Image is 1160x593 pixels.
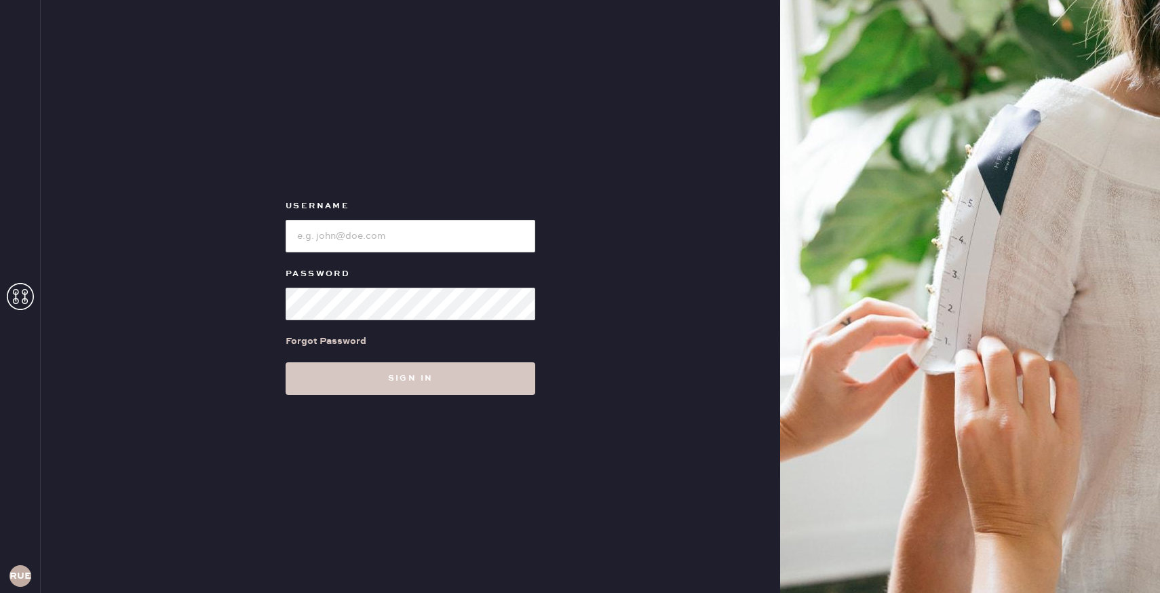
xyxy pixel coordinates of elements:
[286,220,535,252] input: e.g. john@doe.com
[286,362,535,395] button: Sign in
[286,334,366,349] div: Forgot Password
[286,198,535,214] label: Username
[286,320,366,362] a: Forgot Password
[9,571,31,581] h3: RUESA
[286,266,535,282] label: Password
